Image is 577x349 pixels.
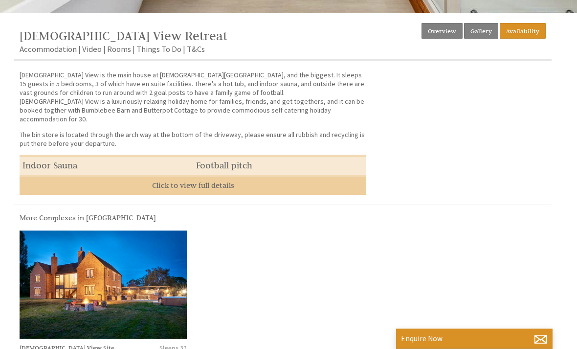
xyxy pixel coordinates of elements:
a: T&Cs [187,44,205,55]
a: Availability [500,23,546,39]
p: The bin store is located through the arch way at the bottom of the driveway, please ensure all ru... [20,131,366,148]
a: Accommodation [20,44,77,55]
li: Football pitch [193,159,367,173]
a: Click to view full details [20,176,366,195]
li: Indoor Sauna [20,159,193,173]
a: [DEMOGRAPHIC_DATA] View Retreat [20,28,227,44]
a: Video [82,44,102,55]
a: Gallery [464,23,498,39]
a: Overview [422,23,463,39]
a: More Complexes in [GEOGRAPHIC_DATA] [20,213,156,223]
img: An image of 'Church View Site', Derbyshire [20,231,187,339]
a: Things To Do [136,44,181,55]
a: Rooms [107,44,131,55]
p: [DEMOGRAPHIC_DATA] View is the main house at [DEMOGRAPHIC_DATA][GEOGRAPHIC_DATA], and the biggest... [20,71,366,124]
p: Enquire Now [401,334,548,343]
